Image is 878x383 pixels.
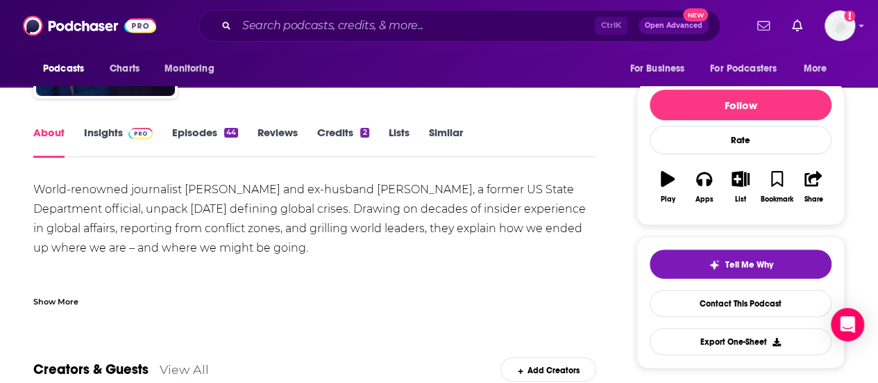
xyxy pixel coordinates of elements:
span: For Podcasters [710,59,777,79]
span: Podcasts [43,59,84,79]
span: Ctrl K [595,17,627,35]
button: Follow [650,90,831,120]
button: Share [795,162,831,212]
a: Similar [429,126,463,158]
img: User Profile [825,10,855,41]
div: Apps [695,195,714,204]
button: open menu [155,56,232,82]
a: View All [160,362,209,377]
span: More [804,59,827,79]
button: Open AdvancedNew [639,17,709,34]
span: For Business [630,59,684,79]
button: open menu [620,56,702,82]
a: Charts [101,56,148,82]
div: Open Intercom Messenger [831,308,864,341]
div: 2 [360,128,369,138]
a: Contact This Podcast [650,290,831,317]
span: New [683,8,708,22]
div: Play [661,195,675,204]
img: Podchaser - Follow, Share and Rate Podcasts [23,13,156,39]
button: Show profile menu [825,10,855,41]
a: Credits2 [317,126,369,158]
a: Show notifications dropdown [752,14,775,38]
button: List [723,162,759,212]
span: Logged in as ShannonHennessey [825,10,855,41]
div: Add Creators [500,357,596,382]
button: tell me why sparkleTell Me Why [650,250,831,279]
div: Search podcasts, credits, & more... [199,10,720,42]
div: List [735,195,746,204]
a: Show notifications dropdown [786,14,808,38]
button: Bookmark [759,162,795,212]
a: Creators & Guests [33,361,149,378]
a: Lists [389,126,410,158]
a: InsightsPodchaser Pro [84,126,153,158]
span: Open Advanced [645,22,702,29]
svg: Add a profile image [844,10,855,22]
img: tell me why sparkle [709,259,720,270]
div: Rate [650,126,831,154]
a: Reviews [258,126,298,158]
button: Play [650,162,686,212]
div: 44 [224,128,238,138]
a: Episodes44 [172,126,238,158]
img: Podchaser Pro [128,128,153,139]
button: Export One-Sheet [650,328,831,355]
span: Charts [110,59,140,79]
button: open menu [33,56,102,82]
input: Search podcasts, credits, & more... [237,15,595,37]
button: Apps [686,162,722,212]
div: Share [804,195,822,204]
button: open menu [794,56,845,82]
span: Tell Me Why [725,259,773,270]
div: Bookmark [761,195,793,204]
a: About [33,126,65,158]
button: open menu [701,56,797,82]
span: Monitoring [164,59,214,79]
